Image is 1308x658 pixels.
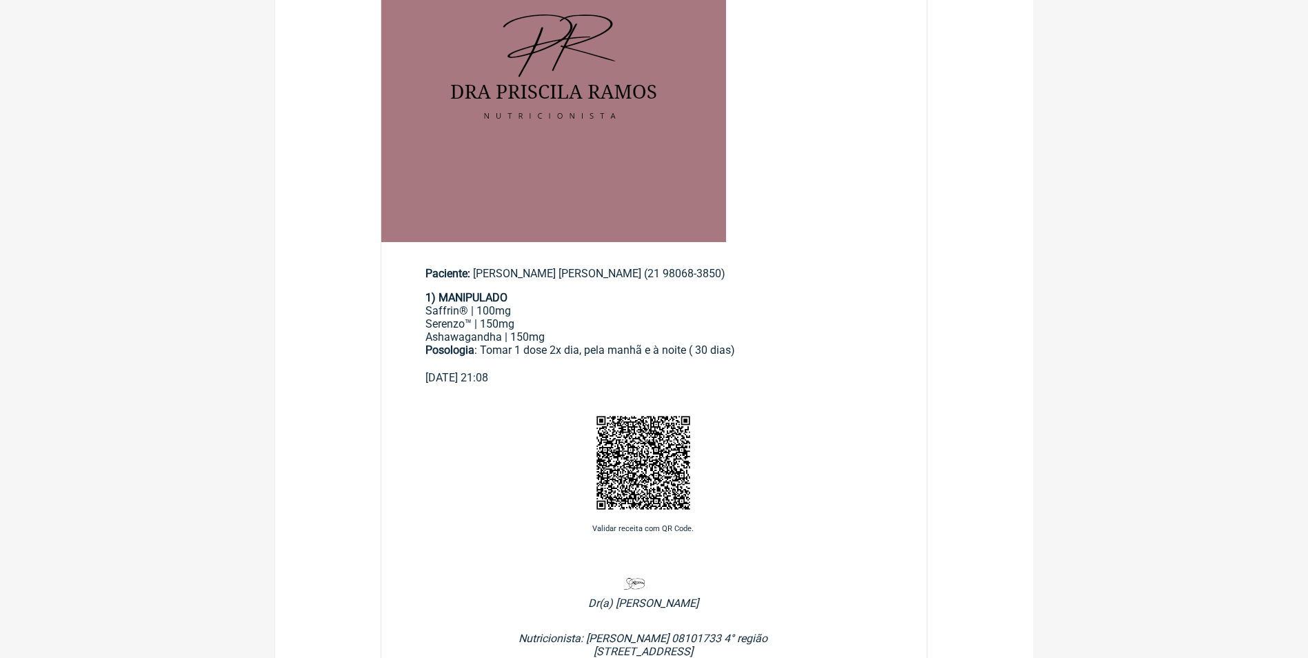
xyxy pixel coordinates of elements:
img: ByYEShT7IENyAAAAAElFTkSuQmCC [617,573,670,594]
div: : Tomar 1 dose 2x dia, pela manhã e à noite ㅤ( 30 dias) [425,343,883,371]
span: Paciente: [425,267,470,280]
div: [PERSON_NAME] [PERSON_NAME] (21 98068-3850) [425,267,883,280]
div: Ashawagandha | 150mg [425,330,883,343]
strong: 1) MANIPULADO [425,291,507,304]
div: [DATE] 21:08 [425,371,883,384]
div: Serenzo™ | 150mg [425,317,883,330]
img: AGmIPecBhwmOAAAAAElFTkSuQmCC [592,411,695,515]
p: Nutricionista: [PERSON_NAME] 08101733 4° região [STREET_ADDRESS] [381,632,905,658]
p: Dr(a) [PERSON_NAME] [381,597,905,610]
p: Validar receita com QR Code. [381,524,905,533]
strong: Posologia [425,343,474,357]
div: Saffrin® | 100mg [425,304,883,317]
